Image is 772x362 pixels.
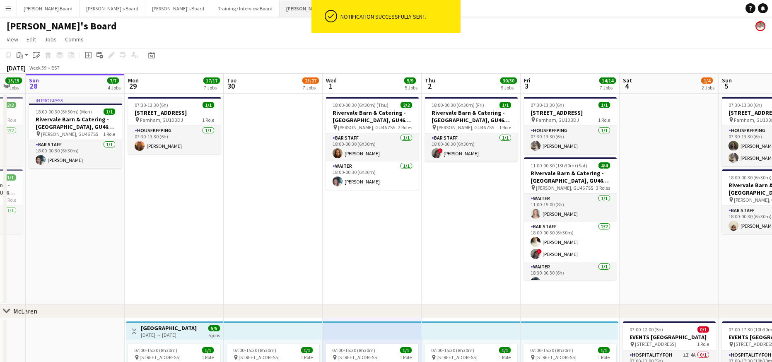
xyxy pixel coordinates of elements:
div: BST [51,65,60,71]
span: [STREET_ADDRESS] [140,354,181,360]
app-card-role: Waiter1/111:00-19:00 (8h)[PERSON_NAME] [524,194,617,222]
span: 1/1 [301,347,313,353]
span: Thu [425,77,435,84]
span: 07:00-12:00 (5h) [630,326,663,333]
div: Notification successfully sent. [340,13,457,20]
span: 1/1 [499,347,511,353]
span: [STREET_ADDRESS] [635,341,676,347]
div: 2 Jobs [702,84,714,91]
button: Training / Interview Board [211,0,280,17]
span: 1 Role [499,124,511,130]
span: 4 [622,81,632,91]
span: 18:00-00:30 (6h30m) (Mon) [36,109,92,115]
span: ! [537,249,542,254]
span: 1/1 [203,102,214,108]
span: 1 Role [4,197,16,203]
app-card-role: BAR STAFF1/118:00-00:30 (6h30m)[PERSON_NAME] [326,133,419,162]
app-card-role: Housekeeping1/107:30-13:30 (6h)[PERSON_NAME] [524,126,617,154]
div: In progress [29,97,122,104]
div: 9 Jobs [501,84,516,91]
span: 17/17 [203,77,220,84]
app-card-role: Waiter1/118:00-00:30 (6h30m)[PERSON_NAME] [326,162,419,190]
span: 07:00-15:30 (8h30m) [233,347,276,353]
span: 1 Role [301,354,313,360]
span: 9/9 [404,77,416,84]
span: Tue [227,77,236,84]
button: [PERSON_NAME] Board [17,0,80,17]
span: Farnham, GU10 3DJ [536,117,579,123]
span: 1 Role [499,354,511,360]
div: 11:00-00:30 (13h30m) (Sat)4/4Rivervale Barn & Catering - [GEOGRAPHIC_DATA], GU46 7SS [PERSON_NAME... [524,157,617,280]
a: View [3,34,22,45]
a: Comms [62,34,87,45]
span: 14/14 [599,77,616,84]
span: 7/7 [107,77,119,84]
span: 18:00-00:30 (6h30m) (Thu) [333,102,388,108]
div: 4 Jobs [108,84,121,91]
div: 07:30-13:30 (6h)1/1[STREET_ADDRESS] Farnham, GU10 3DJ1 RoleHousekeeping1/107:30-13:30 (6h)[PERSON... [128,97,221,154]
h3: [STREET_ADDRESS] [128,109,221,116]
span: 1 Role [400,354,412,360]
span: 30 [226,81,236,91]
span: 5 [721,81,732,91]
div: [DATE] [7,64,26,72]
span: 2 [424,81,435,91]
h1: [PERSON_NAME]'s Board [7,20,117,32]
span: 15/15 [5,77,22,84]
span: 1/1 [400,347,412,353]
span: 07:00-15:30 (8h30m) [332,347,375,353]
span: Mon [128,77,139,84]
h3: [GEOGRAPHIC_DATA] [141,324,197,332]
span: 07:00-15:30 (8h30m) [431,347,474,353]
span: 28 [28,81,39,91]
span: 1 Role [202,117,214,123]
span: Sun [722,77,732,84]
app-job-card: 18:00-00:30 (6h30m) (Thu)2/2Rivervale Barn & Catering - [GEOGRAPHIC_DATA], GU46 7SS [PERSON_NAME]... [326,97,419,190]
app-card-role: BAR STAFF2/218:00-00:30 (6h30m)[PERSON_NAME]![PERSON_NAME] [524,222,617,262]
span: Sun [29,77,39,84]
span: 1 Role [4,117,16,123]
app-card-role: BAR STAFF1/118:00-00:30 (6h30m)![PERSON_NAME] [425,133,518,162]
div: 7 Jobs [204,84,220,91]
span: 25/27 [302,77,319,84]
span: [PERSON_NAME], GU46 7SS [437,124,494,130]
div: 5 Jobs [405,84,417,91]
span: 1/1 [598,102,610,108]
span: 1 Role [697,341,709,347]
div: 5 jobs [208,331,220,338]
span: Wed [326,77,337,84]
div: [DATE] → [DATE] [141,332,197,338]
div: 7 Jobs [303,84,318,91]
span: 1/4 [701,77,713,84]
span: 3 Roles [596,185,610,191]
span: 2/2 [400,102,412,108]
span: 1/1 [202,347,214,353]
span: 1 [325,81,337,91]
span: 07:30-13:30 (6h) [135,102,168,108]
app-job-card: 18:00-00:30 (6h30m) (Fri)1/1Rivervale Barn & Catering - [GEOGRAPHIC_DATA], GU46 7SS [PERSON_NAME]... [425,97,518,162]
app-job-card: In progress18:00-00:30 (6h30m) (Mon)1/1Rivervale Barn & Catering - [GEOGRAPHIC_DATA], GU46 7SS [P... [29,97,122,168]
span: [PERSON_NAME], GU46 7SS [536,185,593,191]
span: 07:30-13:30 (6h) [531,102,564,108]
h3: Rivervale Barn & Catering - [GEOGRAPHIC_DATA], GU46 7SS [524,169,617,184]
span: 07:00-15:30 (8h30m) [134,347,177,353]
span: 1 Role [598,354,610,360]
span: View [7,36,18,43]
div: 7 Jobs [600,84,615,91]
button: [PERSON_NAME]'s Board [280,0,347,17]
h3: Rivervale Barn & Catering - [GEOGRAPHIC_DATA], GU46 7SS [425,109,518,124]
span: Comms [65,36,84,43]
app-user-avatar: Jakub Zalibor [755,21,765,31]
span: Fri [524,77,531,84]
span: 07:30-13:30 (6h) [729,102,762,108]
span: 4/4 [598,162,610,169]
span: [PERSON_NAME], GU46 7SS [338,124,395,130]
span: 5/5 [208,325,220,331]
span: 1 Role [103,131,115,137]
span: [STREET_ADDRESS] [239,354,280,360]
button: [PERSON_NAME]'s Board [145,0,211,17]
span: 1/1 [499,102,511,108]
span: 1/1 [104,109,115,115]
